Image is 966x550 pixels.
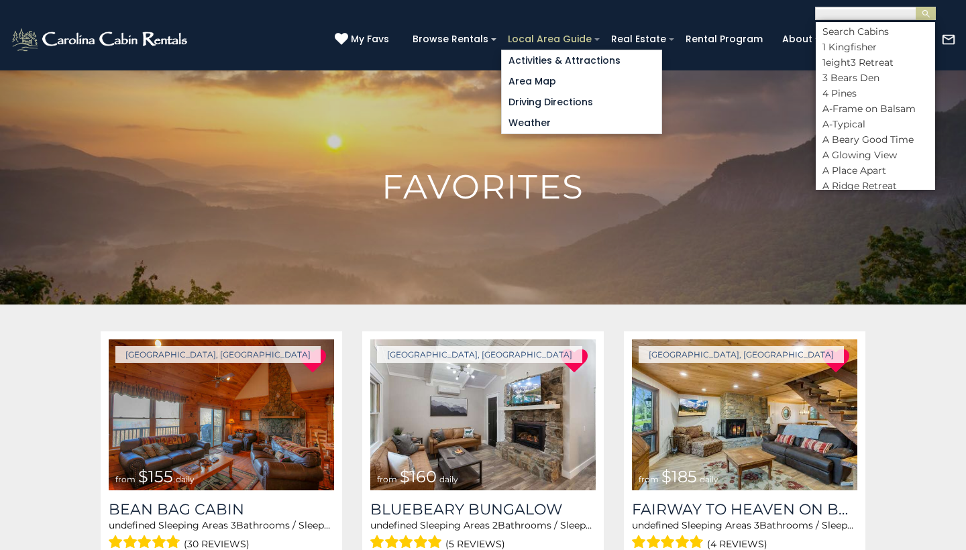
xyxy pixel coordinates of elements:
a: Driving Directions [502,92,661,113]
span: daily [439,474,458,484]
a: Browse Rentals [406,29,495,50]
img: mail-regular-white.png [941,32,956,47]
li: 1 Kingfisher [816,41,935,53]
img: White-1-2.png [10,26,191,53]
a: Local Area Guide [501,29,598,50]
span: My Favs [351,32,389,46]
span: 10 [854,519,863,531]
a: Bluebeary Bungalow from $160 daily [370,339,596,490]
img: Fairway to Heaven on Beech [632,339,857,490]
li: A-Typical [816,118,935,130]
img: Bean Bag Cabin [109,339,334,490]
li: 4 Pines [816,87,935,99]
li: Search Cabins [816,25,935,38]
a: About [775,29,819,50]
span: from [115,474,136,484]
a: Real Estate [604,29,673,50]
span: daily [176,474,195,484]
span: 3 [231,519,236,531]
a: Fairway to Heaven on Beech from $185 daily [632,339,857,490]
a: Bean Bag Cabin from $155 daily [109,339,334,490]
li: 3 Bears Den [816,72,935,84]
li: A Place Apart [816,164,935,176]
span: $160 [400,467,437,486]
a: Bluebeary Bungalow [370,500,596,518]
span: 10 [331,519,340,531]
a: Bean Bag Cabin [109,500,334,518]
li: 1eight3 Retreat [816,56,935,68]
span: 3 [754,519,759,531]
a: Activities & Attractions [502,50,661,71]
li: A Glowing View [816,149,935,161]
a: Rental Program [679,29,769,50]
span: from [639,474,659,484]
span: undefined Sleeping Areas [109,519,228,531]
li: A Beary Good Time [816,133,935,146]
span: 8 [592,519,598,531]
span: $185 [661,467,697,486]
img: Bluebeary Bungalow [370,339,596,490]
a: Fairway to Heaven on Beech [632,500,857,518]
span: $155 [138,467,173,486]
li: A Ridge Retreat [816,180,935,192]
span: undefined Sleeping Areas [632,519,751,531]
span: undefined Sleeping Areas [370,519,490,531]
a: [GEOGRAPHIC_DATA], [GEOGRAPHIC_DATA] [639,346,844,363]
span: from [377,474,397,484]
a: My Favs [335,32,392,47]
a: Weather [502,113,661,133]
a: [GEOGRAPHIC_DATA], [GEOGRAPHIC_DATA] [377,346,582,363]
span: 2 [492,519,498,531]
li: A-Frame on Balsam [816,103,935,115]
span: daily [700,474,718,484]
a: [GEOGRAPHIC_DATA], [GEOGRAPHIC_DATA] [115,346,321,363]
a: Area Map [502,71,661,92]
